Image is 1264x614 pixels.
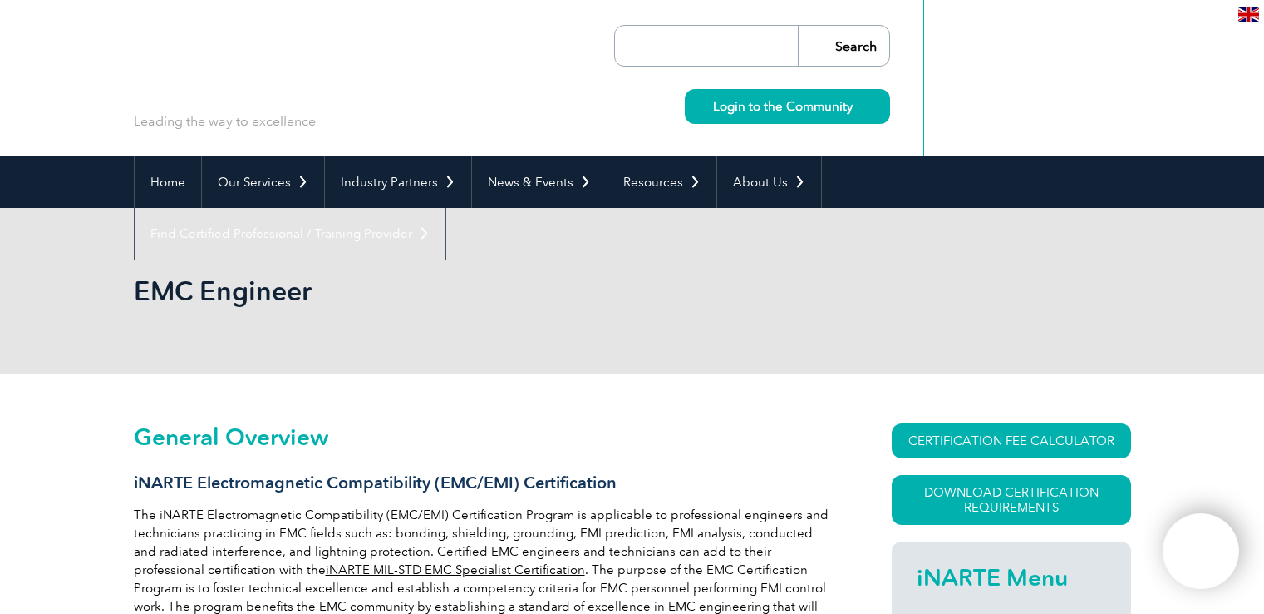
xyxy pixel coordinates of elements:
[892,475,1131,525] a: Download Certification Requirements
[326,562,585,577] a: iNARTE MIL-STD EMC Specialist Certification
[134,275,772,307] h1: EMC Engineer
[917,564,1106,591] h2: iNARTE Menu
[134,473,832,493] h3: iNARTE Electromagnetic Compatibility (EMC/EMI) Certification
[472,156,607,208] a: News & Events
[607,156,716,208] a: Resources
[325,156,471,208] a: Industry Partners
[135,208,445,260] a: Find Certified Professional / Training Provider
[135,156,201,208] a: Home
[134,112,316,131] p: Leading the way to excellence
[1180,531,1222,572] img: svg+xml;nitro-empty-id=MTM3NToxMTY=-1;base64,PHN2ZyB2aWV3Qm94PSIwIDAgNDAwIDQwMCIgd2lkdGg9IjQwMCIg...
[798,26,889,66] input: Search
[853,102,862,111] img: svg+xml;nitro-empty-id=MzU4OjIyMw==-1;base64,PHN2ZyB2aWV3Qm94PSIwIDAgMTEgMTEiIHdpZHRoPSIxMSIgaGVp...
[685,89,890,124] a: Login to the Community
[717,156,821,208] a: About Us
[892,423,1131,458] a: CERTIFICATION FEE CALCULATOR
[134,423,832,450] h2: General Overview
[1238,7,1259,22] img: en
[202,156,324,208] a: Our Services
